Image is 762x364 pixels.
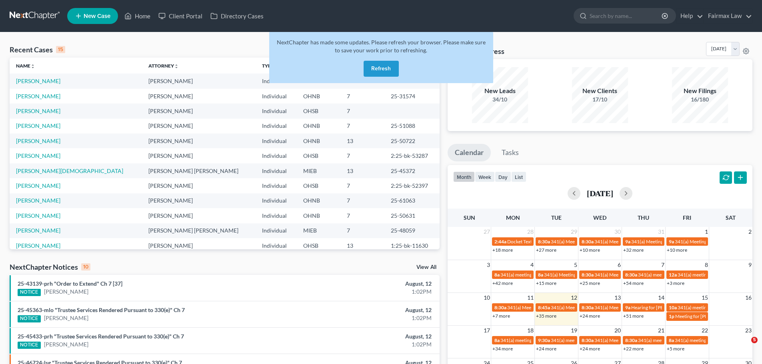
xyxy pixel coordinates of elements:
[536,280,556,286] a: +15 more
[573,260,578,270] span: 5
[297,119,340,133] td: OHNB
[18,306,185,313] a: 25-45363-mlo "Trustee Services Rendered Pursuant to 330(e)" Ch 7
[340,89,384,103] td: 7
[657,293,665,302] span: 14
[638,214,649,221] span: Thu
[120,9,154,23] a: Home
[16,63,35,69] a: Nameunfold_more
[154,9,206,23] a: Client Portal
[580,313,600,319] a: +24 more
[494,144,526,161] a: Tasks
[704,9,752,23] a: Fairmax Law
[486,260,491,270] span: 3
[672,86,728,95] div: New Filings
[206,9,268,23] a: Directory Cases
[536,346,556,352] a: +24 more
[511,171,526,182] button: list
[623,280,644,286] a: +54 more
[464,214,475,221] span: Sun
[16,182,60,189] a: [PERSON_NAME]
[364,61,399,77] button: Refresh
[340,193,384,208] td: 7
[623,313,644,319] a: +51 more
[500,272,578,278] span: 341(a) meeting for [PERSON_NAME]
[44,340,88,348] a: [PERSON_NAME]
[551,214,562,221] span: Tue
[297,223,340,238] td: MIEB
[297,103,340,118] td: OHSB
[580,346,600,352] a: +24 more
[751,337,758,343] span: 5
[340,133,384,148] td: 13
[297,178,340,193] td: OHSB
[551,239,628,245] span: 341(a) Meeting for [PERSON_NAME]
[384,223,440,238] td: 25-48059
[625,337,637,343] span: 8:30a
[472,86,528,95] div: New Leads
[18,280,122,287] a: 25-43139-prh "Order to Extend" Ch 7 [37]
[631,239,735,245] span: 341(a) Meeting of Creditors for [PERSON_NAME]
[299,332,432,340] div: August, 12
[538,337,550,343] span: 9:30a
[340,223,384,238] td: 7
[526,227,534,237] span: 28
[297,238,340,253] td: OHSB
[256,178,297,193] td: Individual
[538,239,550,245] span: 8:30a
[256,103,297,118] td: Individual
[506,214,520,221] span: Mon
[494,239,506,245] span: 2:44a
[297,89,340,103] td: OHNB
[507,239,579,245] span: Docket Text: for [PERSON_NAME]
[614,293,622,302] span: 13
[384,133,440,148] td: 25-50722
[256,119,297,133] td: Individual
[472,95,528,103] div: 34/10
[16,107,60,114] a: [PERSON_NAME]
[384,208,440,223] td: 25-50631
[256,193,297,208] td: Individual
[44,288,88,296] a: [PERSON_NAME]
[256,89,297,103] td: Individual
[594,304,719,310] span: 341(a) Meeting for [PERSON_NAME] and [PERSON_NAME]
[16,227,60,234] a: [PERSON_NAME]
[669,272,677,278] span: 12a
[551,304,667,310] span: 341(a) Meeting for [PERSON_NAME] [PERSON_NAME]
[657,326,665,335] span: 21
[384,89,440,103] td: 25-31574
[625,304,630,310] span: 9a
[142,178,256,193] td: [PERSON_NAME]
[536,313,556,319] a: +35 more
[570,326,578,335] span: 19
[10,45,65,54] div: Recent Cases
[340,163,384,178] td: 13
[16,93,60,99] a: [PERSON_NAME]
[678,304,755,310] span: 341(a) meeting for [PERSON_NAME]
[16,212,60,219] a: [PERSON_NAME]
[701,293,709,302] span: 15
[570,227,578,237] span: 29
[617,260,622,270] span: 6
[526,326,534,335] span: 18
[676,9,703,23] a: Help
[625,272,637,278] span: 8:30a
[538,272,543,278] span: 8a
[526,293,534,302] span: 11
[675,337,752,343] span: 341(a) meeting for [PERSON_NAME]
[544,272,648,278] span: 341(a) Meeting of Creditors for [PERSON_NAME]
[384,193,440,208] td: 25-61063
[704,260,709,270] span: 8
[494,337,500,343] span: 8a
[500,337,578,343] span: 341(a) meeting for [PERSON_NAME]
[657,227,665,237] span: 31
[483,293,491,302] span: 10
[672,95,728,103] div: 16/180
[667,280,684,286] a: +3 more
[678,272,755,278] span: 341(a) meeting for [PERSON_NAME]
[340,208,384,223] td: 7
[16,152,60,159] a: [PERSON_NAME]
[492,280,513,286] a: +42 more
[580,247,600,253] a: +10 more
[16,197,60,204] a: [PERSON_NAME]
[142,133,256,148] td: [PERSON_NAME]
